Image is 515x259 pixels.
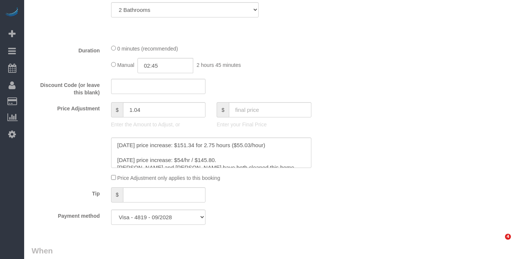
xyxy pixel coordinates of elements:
[490,234,508,252] iframe: Intercom live chat
[26,210,106,220] label: Payment method
[117,46,178,52] span: 0 minutes (recommended)
[26,102,106,112] label: Price Adjustment
[197,62,241,68] span: 2 hours 45 minutes
[26,44,106,54] label: Duration
[217,121,311,128] p: Enter your Final Price
[217,102,229,117] span: $
[117,62,134,68] span: Manual
[111,187,123,203] span: $
[26,187,106,197] label: Tip
[111,102,123,117] span: $
[505,234,511,240] span: 4
[111,121,206,128] p: Enter the Amount to Adjust, or
[117,175,220,181] span: Price Adjustment only applies to this booking
[229,102,311,117] input: final price
[26,79,106,96] label: Discount Code (or leave this blank)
